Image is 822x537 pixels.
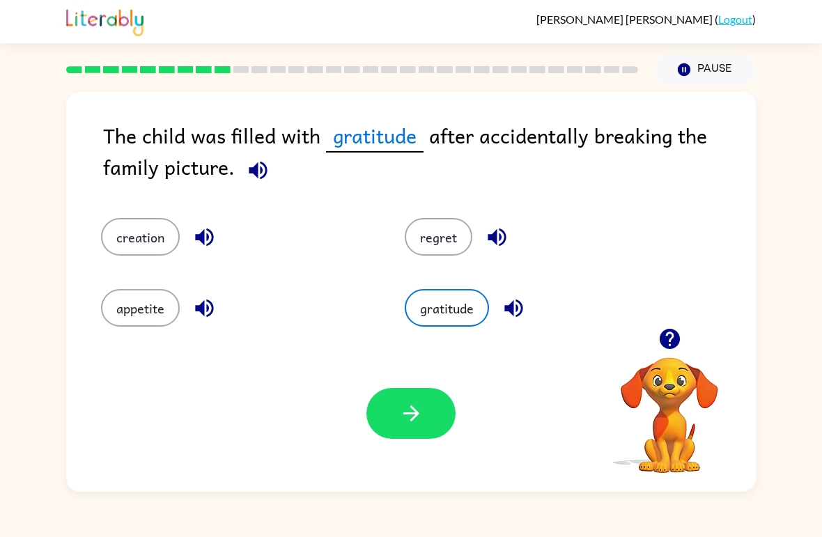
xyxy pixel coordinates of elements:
[536,13,715,26] span: [PERSON_NAME] [PERSON_NAME]
[600,336,739,475] video: Your browser must support playing .mp4 files to use Literably. Please try using another browser.
[536,13,756,26] div: ( )
[101,289,180,327] button: appetite
[326,120,424,153] span: gratitude
[405,218,472,256] button: regret
[655,54,756,86] button: Pause
[103,120,756,190] div: The child was filled with after accidentally breaking the family picture.
[101,218,180,256] button: creation
[405,289,489,327] button: gratitude
[718,13,752,26] a: Logout
[66,6,144,36] img: Literably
